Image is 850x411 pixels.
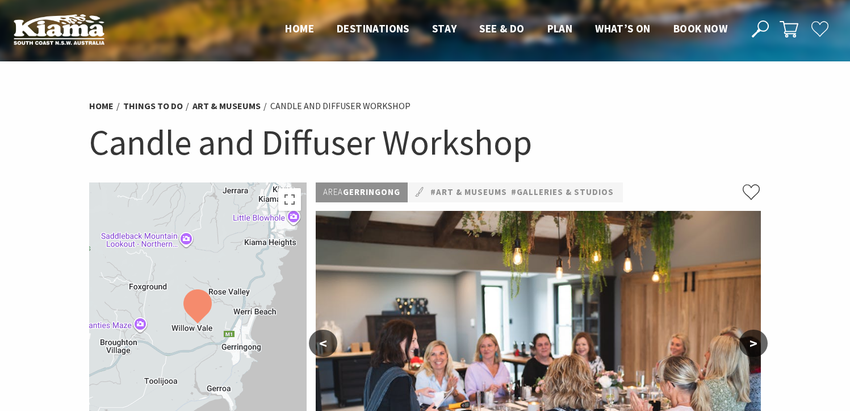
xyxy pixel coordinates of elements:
button: Toggle fullscreen view [278,188,301,211]
a: Art & Museums [192,100,261,112]
img: Kiama Logo [14,14,104,45]
h1: Candle and Diffuser Workshop [89,119,761,165]
span: Area [323,186,343,197]
li: Candle and Diffuser Workshop [270,99,411,114]
span: Home [285,22,314,35]
span: Stay [432,22,457,35]
a: #Galleries & Studios [511,185,614,200]
a: #Art & Museums [430,185,507,200]
span: Destinations [337,22,409,35]
button: > [739,330,768,357]
span: Plan [547,22,573,35]
p: Gerringong [316,182,408,202]
span: What’s On [595,22,651,35]
nav: Main Menu [274,20,739,39]
a: Things To Do [123,100,183,112]
a: Home [89,100,114,112]
button: < [309,330,337,357]
span: Book now [673,22,727,35]
span: See & Do [479,22,524,35]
